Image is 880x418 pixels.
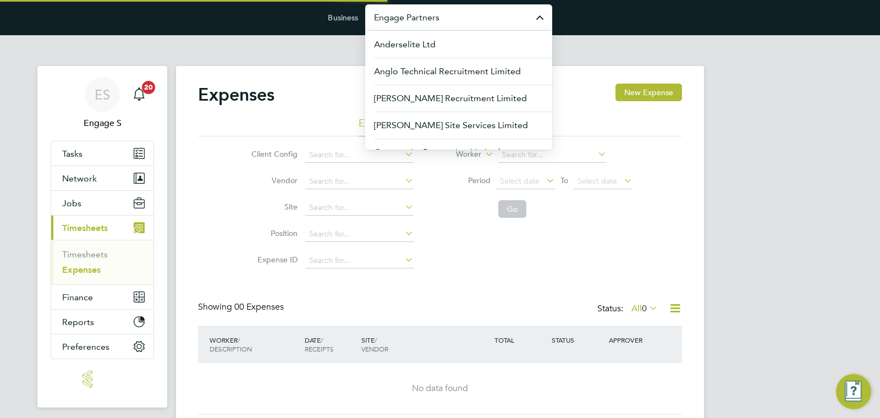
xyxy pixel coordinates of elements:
[248,175,298,185] label: Vendor
[577,176,617,186] span: Select date
[51,216,153,240] button: Timesheets
[359,117,438,136] li: Expenses I Follow
[492,330,549,350] div: TOTAL
[305,227,414,242] input: Search for...
[374,65,521,78] span: Anglo Technical Recruitment Limited
[441,175,491,185] label: Period
[37,66,167,408] nav: Main navigation
[51,141,153,166] a: Tasks
[62,148,82,159] span: Tasks
[498,200,526,218] button: Go
[62,265,101,275] a: Expenses
[302,330,359,359] div: DATE
[374,146,501,159] span: Community Resourcing Limited
[606,330,663,350] div: APPROVER
[375,335,377,344] span: /
[51,370,154,388] a: Go to home page
[51,166,153,190] button: Network
[615,84,682,101] button: New Expense
[95,87,110,102] span: ES
[62,173,97,184] span: Network
[51,334,153,359] button: Preferences
[631,303,658,314] label: All
[642,303,647,314] span: 0
[305,200,414,216] input: Search for...
[210,344,252,353] span: DESCRIPTION
[305,344,334,353] span: RECEIPTS
[51,191,153,215] button: Jobs
[374,92,527,105] span: [PERSON_NAME] Recruitment Limited
[142,81,155,94] span: 20
[62,198,81,208] span: Jobs
[51,285,153,309] button: Finance
[51,117,154,130] span: Engage S
[248,202,298,212] label: Site
[234,301,284,312] span: 00 Expenses
[209,383,671,394] div: No data found
[62,292,93,302] span: Finance
[305,174,414,189] input: Search for...
[238,335,240,344] span: /
[549,330,606,350] div: STATUS
[128,77,150,112] a: 20
[198,84,274,106] h2: Expenses
[82,370,122,388] img: engage-logo-retina.png
[207,330,302,359] div: WORKER
[62,342,109,352] span: Preferences
[359,330,492,359] div: SITE
[248,255,298,265] label: Expense ID
[305,147,414,163] input: Search for...
[62,249,108,260] a: Timesheets
[328,13,358,23] label: Business
[500,176,540,186] span: Select date
[432,149,481,160] label: Worker
[62,223,108,233] span: Timesheets
[374,119,528,132] span: [PERSON_NAME] Site Services Limited
[51,77,154,130] a: ESEngage S
[248,149,298,159] label: Client Config
[498,147,607,163] input: Search for...
[51,310,153,334] button: Reports
[836,374,871,409] button: Engage Resource Center
[51,240,153,284] div: Timesheets
[361,344,388,353] span: VENDOR
[248,228,298,238] label: Position
[597,301,660,317] div: Status:
[62,317,94,327] span: Reports
[321,335,323,344] span: /
[198,301,286,313] div: Showing
[374,38,436,51] span: Anderselite Ltd
[557,173,571,188] span: To
[305,253,414,268] input: Search for...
